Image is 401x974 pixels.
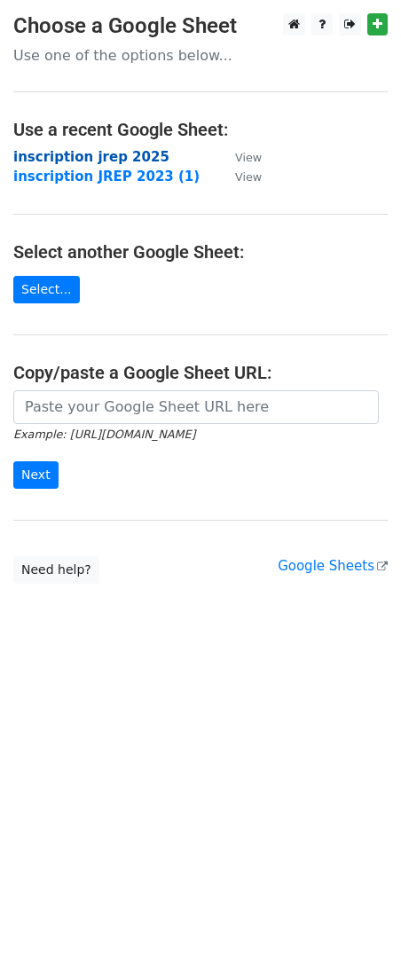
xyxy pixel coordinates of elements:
a: View [217,169,262,185]
a: Need help? [13,556,99,584]
h4: Use a recent Google Sheet: [13,119,388,140]
small: View [235,151,262,164]
h4: Copy/paste a Google Sheet URL: [13,362,388,383]
a: View [217,149,262,165]
small: Example: [URL][DOMAIN_NAME] [13,428,195,441]
h3: Choose a Google Sheet [13,13,388,39]
div: Widget de chat [312,889,401,974]
a: inscription jrep 2025 [13,149,169,165]
small: View [235,170,262,184]
h4: Select another Google Sheet: [13,241,388,263]
a: Select... [13,276,80,303]
a: inscription JREP 2023 (1) [13,169,200,185]
iframe: Chat Widget [312,889,401,974]
a: Google Sheets [278,558,388,574]
p: Use one of the options below... [13,46,388,65]
input: Next [13,461,59,489]
input: Paste your Google Sheet URL here [13,390,379,424]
